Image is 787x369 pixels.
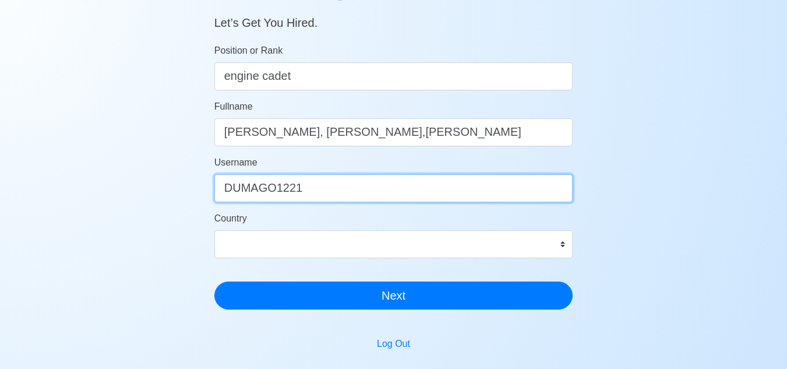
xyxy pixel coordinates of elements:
label: Country [214,212,247,226]
span: Position or Rank [214,45,283,55]
button: Log Out [369,333,418,355]
input: Ex. donaldcris [214,174,573,202]
h5: Let’s Get You Hired. [214,2,573,30]
span: Username [214,157,257,167]
input: Your Fullname [214,118,573,146]
input: ex. 2nd Officer w/Master License [214,62,573,90]
span: Fullname [214,101,253,111]
button: Next [214,282,573,310]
